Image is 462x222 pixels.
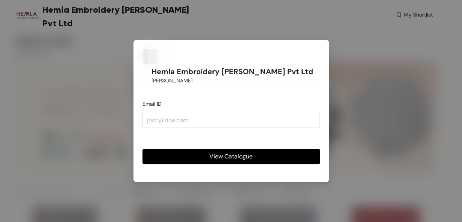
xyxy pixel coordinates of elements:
span: View Catalogue [209,152,253,161]
span: [PERSON_NAME] [151,76,192,85]
h1: Hemla Embroidery [PERSON_NAME] Pvt Ltd [151,67,313,76]
span: Email ID [142,100,162,107]
button: View Catalogue [142,149,320,164]
input: jhon@doe.com [142,113,320,128]
img: Buyer Portal [142,49,158,64]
